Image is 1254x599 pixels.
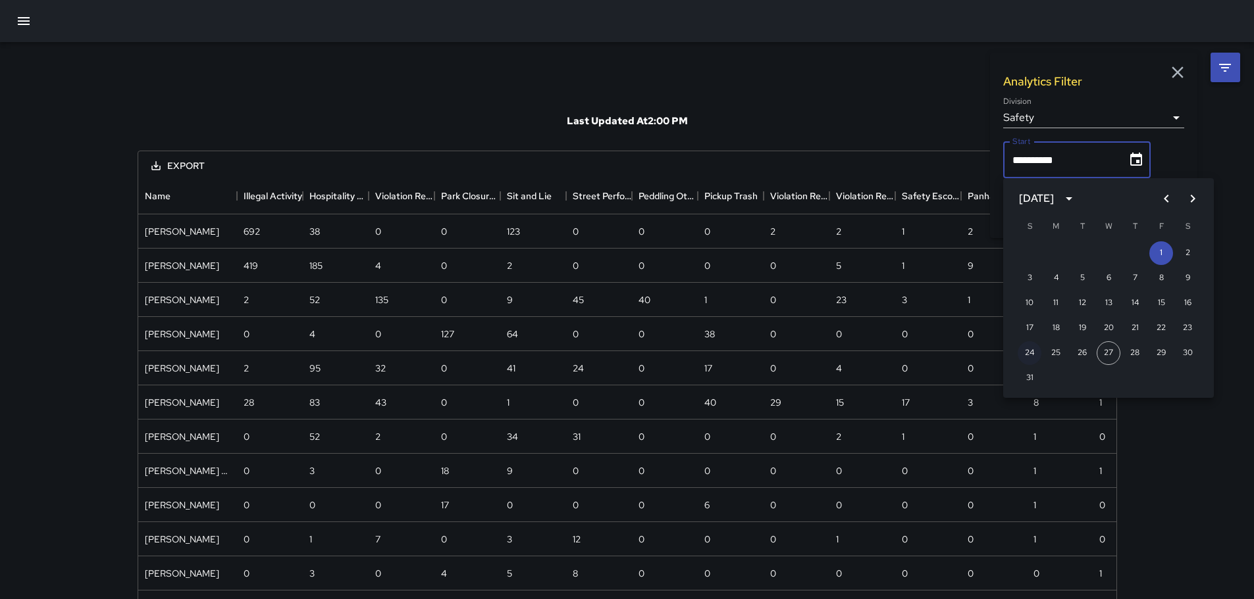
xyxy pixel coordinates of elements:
div: 0 [704,567,710,580]
div: 1 [309,533,312,546]
div: 0 [441,362,447,375]
div: 15 [836,396,844,409]
div: 32 [375,362,386,375]
div: 0 [968,498,974,512]
div: 9 [507,464,513,477]
div: 17 [441,498,449,512]
div: Zackary Secio [145,327,219,341]
div: 0 [902,362,908,375]
div: 4 [441,567,447,580]
div: 2 [770,225,775,238]
div: Name [138,178,237,214]
div: Violation Resolved Smoking [770,178,829,214]
div: 0 [968,533,974,546]
button: 10 [1018,291,1041,315]
div: 40 [704,396,716,409]
div: 0 [573,498,579,512]
div: 0 [573,396,579,409]
div: 0 [902,498,908,512]
button: 16 [1176,291,1199,315]
div: 23 [836,293,847,306]
div: 18 [441,464,449,477]
div: Hospitality Assistance [303,178,369,214]
button: 14 [1123,291,1147,315]
div: 0 [441,430,447,443]
div: 0 [375,464,381,477]
div: 0 [309,498,315,512]
div: 0 [1099,498,1105,512]
div: Violation Resolved Biking/Skateboarding [836,178,895,214]
div: Safety [1003,107,1184,128]
button: 24 [1018,341,1041,365]
div: 1 [1099,464,1102,477]
button: 1 [1149,241,1173,265]
button: 5 [1070,266,1094,290]
button: 19 [1070,316,1094,340]
div: 0 [968,327,974,341]
div: 0 [836,567,842,580]
div: 38 [704,327,715,341]
div: 40 [639,293,650,306]
div: 1 [507,396,509,409]
div: 1 [968,293,970,306]
div: Asha Micheals [145,498,219,512]
div: Jason Esau [145,533,219,546]
div: 0 [704,259,710,272]
div: 83 [309,396,320,409]
div: 0 [902,464,908,477]
button: 21 [1123,316,1147,340]
div: 0 [1099,430,1105,443]
div: 0 [441,259,447,272]
div: 17 [902,396,910,409]
div: 123 [507,225,520,238]
div: 0 [704,225,710,238]
div: 0 [968,567,974,580]
button: calendar view is open, switch to year view [1058,187,1080,210]
div: 0 [968,430,974,443]
div: 0 [770,533,776,546]
div: 28 [244,396,254,409]
div: 1 [1099,396,1102,409]
div: 0 [244,464,249,477]
div: Violation Resolved Jaywalking [375,178,434,214]
div: Name [145,178,170,214]
div: 0 [770,327,776,341]
div: 0 [836,498,842,512]
div: 8 [573,567,578,580]
button: 20 [1097,316,1120,340]
button: 23 [1176,316,1199,340]
div: 4 [375,259,381,272]
div: 2 [836,430,841,443]
div: 64 [507,327,518,341]
span: Sunday [1018,214,1041,240]
div: 0 [968,362,974,375]
div: 0 [1099,533,1105,546]
div: Pickup Trash [698,178,764,214]
div: 0 [639,464,644,477]
div: 31 [573,430,581,443]
div: 52 [309,430,320,443]
div: 0 [507,498,513,512]
span: Friday [1149,214,1173,240]
div: 0 [573,327,579,341]
div: 0 [573,259,579,272]
div: 0 [573,225,579,238]
div: Joshua Lewis [145,293,219,306]
div: 2 [375,430,380,443]
div: 0 [770,259,776,272]
div: 185 [309,259,323,272]
div: Sit and Lie [507,178,552,214]
div: 9 [507,293,513,306]
button: 7 [1123,266,1147,290]
div: Jason Martin [145,567,219,580]
div: 0 [639,259,644,272]
div: 0 [770,567,776,580]
div: 0 [639,567,644,580]
button: Export [141,154,215,178]
div: 0 [244,327,249,341]
div: Safety Escorts [902,178,961,214]
div: 0 [836,327,842,341]
div: Hospitality Assistance [309,178,369,214]
button: 15 [1149,291,1173,315]
div: 0 [704,533,710,546]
